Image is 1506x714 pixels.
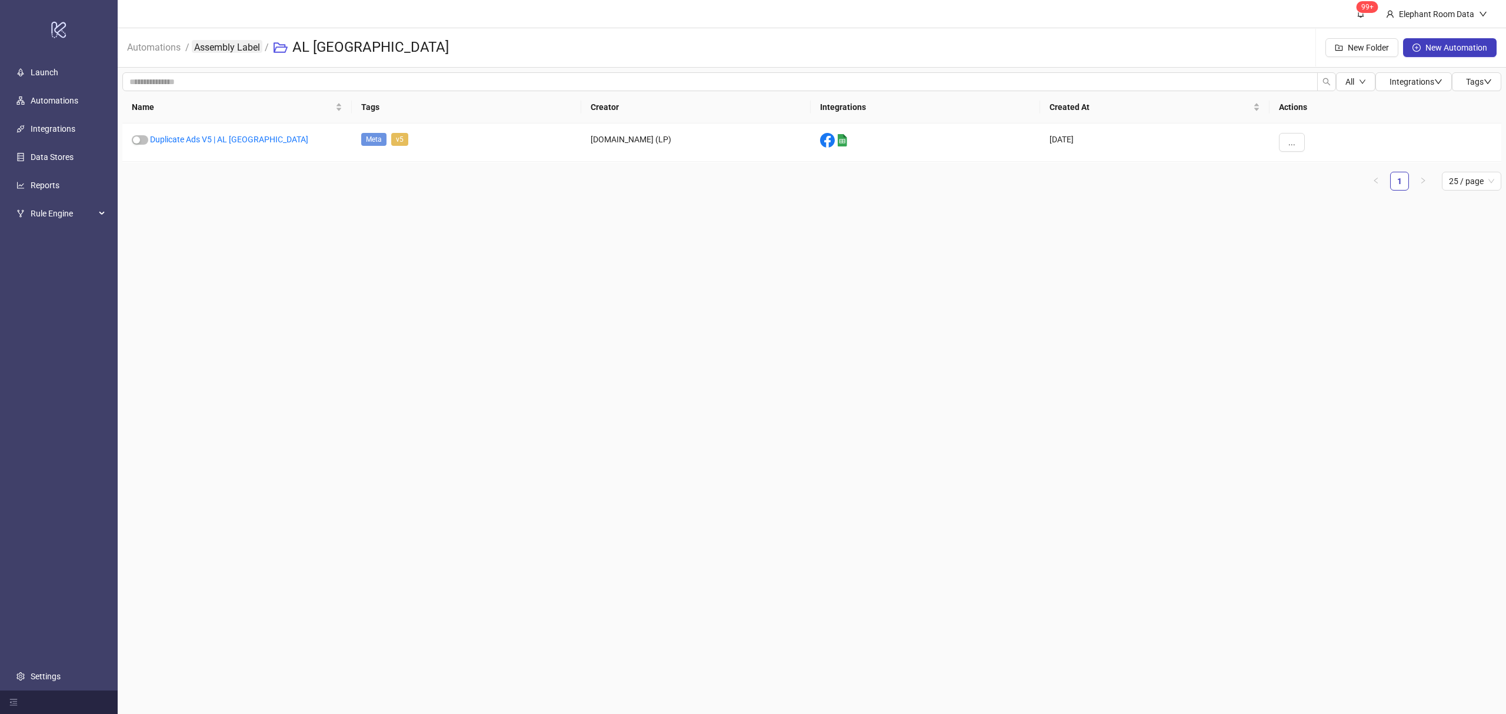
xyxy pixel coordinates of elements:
span: folder-add [1335,44,1343,52]
a: Settings [31,672,61,681]
sup: 1697 [1357,1,1378,13]
li: 1 [1390,172,1409,191]
div: [DATE] [1040,124,1270,162]
span: bell [1357,9,1365,18]
span: Meta [361,133,387,146]
a: Duplicate Ads V5 | AL [GEOGRAPHIC_DATA] [150,135,308,144]
span: New Folder [1348,43,1389,52]
h3: AL [GEOGRAPHIC_DATA] [292,38,449,57]
span: New Automation [1425,43,1487,52]
span: fork [16,209,25,218]
span: All [1345,77,1354,86]
th: Created At [1040,91,1270,124]
span: Tags [1466,77,1492,86]
span: user [1386,10,1394,18]
th: Name [122,91,352,124]
a: Integrations [31,124,75,134]
span: down [1484,78,1492,86]
span: right [1420,177,1427,184]
span: v5 [391,133,408,146]
a: 1 [1391,172,1408,190]
button: Tagsdown [1452,72,1501,91]
li: / [185,29,189,66]
li: Previous Page [1367,172,1385,191]
a: Automations [31,96,78,105]
button: New Automation [1403,38,1497,57]
a: Reports [31,181,59,190]
button: left [1367,172,1385,191]
th: Actions [1270,91,1501,124]
span: Rule Engine [31,202,95,225]
span: folder-open [274,41,288,55]
button: Integrationsdown [1375,72,1452,91]
span: search [1322,78,1331,86]
a: Launch [31,68,58,77]
li: Next Page [1414,172,1432,191]
span: Created At [1049,101,1251,114]
span: down [1359,78,1366,85]
button: right [1414,172,1432,191]
span: Name [132,101,333,114]
a: Automations [125,40,183,53]
div: Page Size [1442,172,1501,191]
button: ... [1279,133,1305,152]
button: Alldown [1336,72,1375,91]
span: ... [1288,138,1295,147]
th: Tags [352,91,581,124]
span: Integrations [1390,77,1442,86]
li: / [265,29,269,66]
span: down [1434,78,1442,86]
th: Creator [581,91,811,124]
div: [DOMAIN_NAME] (LP) [581,124,811,162]
span: menu-fold [9,698,18,706]
a: Data Stores [31,152,74,162]
button: New Folder [1325,38,1398,57]
a: Assembly Label [192,40,262,53]
span: left [1372,177,1380,184]
span: down [1479,10,1487,18]
th: Integrations [811,91,1040,124]
div: Elephant Room Data [1394,8,1479,21]
span: 25 / page [1449,172,1494,190]
span: plus-circle [1412,44,1421,52]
